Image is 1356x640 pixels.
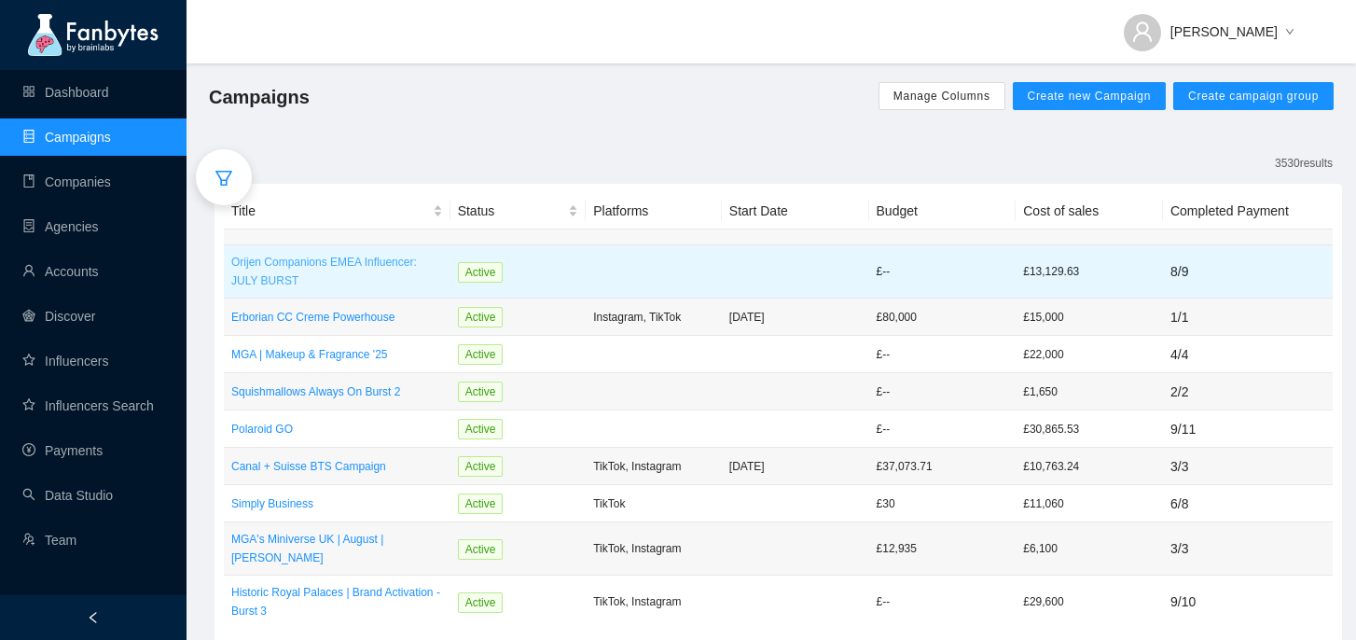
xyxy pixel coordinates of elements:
[586,193,722,230] th: Platforms
[1023,494,1155,513] p: £11,060
[231,308,443,327] a: Erborian CC Creme Powerhouse
[231,494,443,513] a: Simply Business
[869,193,1017,230] th: Budget
[1023,457,1155,476] p: £10,763.24
[1016,193,1163,230] th: Cost of sales
[877,420,1009,438] p: £ --
[458,456,504,477] span: Active
[1163,299,1333,336] td: 1 / 1
[593,308,714,327] p: Instagram, TikTok
[1023,345,1155,364] p: £22,000
[1163,373,1333,410] td: 2 / 2
[87,611,100,624] span: left
[22,488,113,503] a: searchData Studio
[1285,27,1294,38] span: down
[209,82,310,112] span: Campaigns
[877,592,1009,611] p: £ --
[214,169,233,188] span: filter
[458,419,504,439] span: Active
[1163,410,1333,448] td: 9 / 11
[458,201,565,221] span: Status
[1163,576,1333,629] td: 9 / 10
[1173,82,1334,110] button: Create campaign group
[1023,592,1155,611] p: £29,600
[879,82,1005,110] button: Manage Columns
[1023,308,1155,327] p: £15,000
[231,530,443,567] a: MGA's Miniverse UK | August | [PERSON_NAME]
[877,262,1009,281] p: £ --
[1163,448,1333,485] td: 3 / 3
[1188,89,1319,104] span: Create campaign group
[22,309,95,324] a: radar-chartDiscover
[231,383,443,401] a: Squishmallows Always On Burst 2
[22,264,99,279] a: userAccounts
[1023,539,1155,558] p: £6,100
[1163,193,1333,230] th: Completed Payment
[458,262,504,283] span: Active
[877,494,1009,513] p: £ 30
[893,89,990,104] span: Manage Columns
[458,382,504,402] span: Active
[22,443,103,458] a: pay-circlePayments
[458,494,504,514] span: Active
[231,345,443,364] a: MGA | Makeup & Fragrance '25
[22,219,99,234] a: containerAgencies
[593,494,714,513] p: TikTok
[593,539,714,558] p: TikTok, Instagram
[231,253,443,290] a: Orijen Companions EMEA Influencer: JULY BURST
[231,457,443,476] a: Canal + Suisse BTS Campaign
[458,539,504,560] span: Active
[1028,89,1152,104] span: Create new Campaign
[458,307,504,327] span: Active
[593,592,714,611] p: TikTok, Instagram
[458,592,504,613] span: Active
[1163,522,1333,576] td: 3 / 3
[1013,82,1167,110] button: Create new Campaign
[1023,383,1155,401] p: £1,650
[1163,336,1333,373] td: 4 / 4
[1170,21,1278,42] span: [PERSON_NAME]
[22,533,76,548] a: usergroup-addTeam
[450,193,587,230] th: Status
[877,383,1009,401] p: £ --
[458,344,504,365] span: Active
[231,583,443,620] a: Historic Royal Palaces | Brand Activation - Burst 3
[22,174,111,189] a: bookCompanies
[1163,245,1333,299] td: 8 / 9
[877,345,1009,364] p: £ --
[877,539,1009,558] p: £ 12,935
[877,457,1009,476] p: £ 37,073.71
[1131,21,1154,43] span: user
[231,420,443,438] a: Polaroid GO
[593,457,714,476] p: TikTok, Instagram
[1023,420,1155,438] p: £30,865.53
[22,130,111,145] a: databaseCampaigns
[1023,262,1155,281] p: £13,129.63
[722,193,869,230] th: Start Date
[877,308,1009,327] p: £ 80,000
[1275,154,1333,173] p: 3530 results
[1109,9,1309,39] button: [PERSON_NAME]down
[22,398,154,413] a: starInfluencers Search
[729,457,862,476] p: [DATE]
[729,308,862,327] p: [DATE]
[22,354,108,369] a: starInfluencers
[231,201,429,221] span: Title
[1163,485,1333,522] td: 6 / 8
[22,85,109,100] a: appstoreDashboard
[224,193,450,230] th: Title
